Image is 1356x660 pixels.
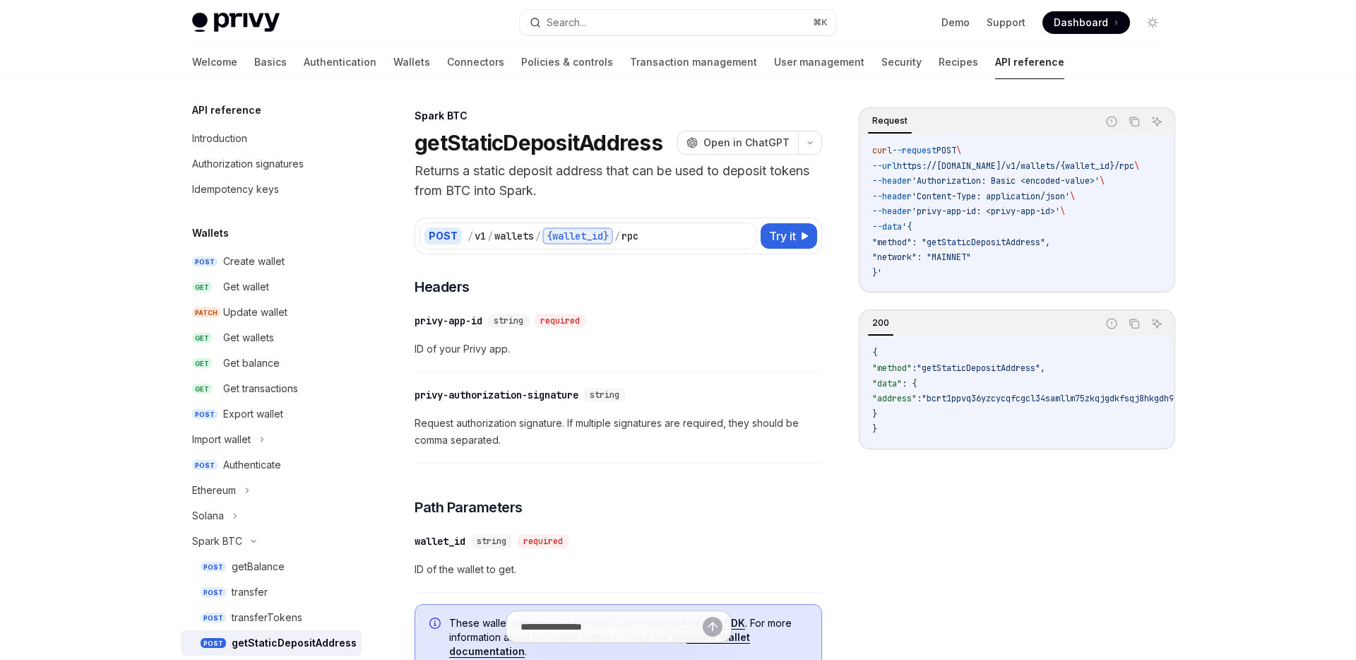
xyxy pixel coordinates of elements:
[192,102,261,119] h5: API reference
[304,45,376,79] a: Authentication
[630,45,757,79] a: Transaction management
[477,536,506,547] span: string
[181,300,362,325] a: PATCHUpdate wallet
[232,609,302,626] div: transferTokens
[181,249,362,274] a: POSTCreate wallet
[192,431,251,448] div: Import wallet
[494,315,523,326] span: string
[192,257,218,267] span: POST
[922,393,1248,404] span: "bcrt1ppvq36yzcycqfcgcl34samllm75zkqjgdkfsqj8hkgdh9pnse5czqj0zh9r"
[223,355,280,372] div: Get balance
[769,228,796,244] span: Try it
[192,507,224,524] div: Solana
[872,363,912,374] span: "method"
[1100,175,1105,187] span: \
[872,267,882,278] span: }'
[761,223,817,249] button: Try it
[415,388,578,402] div: privy-authorization-signature
[912,191,1070,202] span: 'Content-Type: application/json'
[872,145,892,156] span: curl
[917,393,922,404] span: :
[181,177,362,202] a: Idempotency keys
[912,175,1100,187] span: 'Authorization: Basic <encoded-value>'
[181,274,362,300] a: GETGet wallet
[1102,112,1121,131] button: Report incorrect code
[703,136,790,150] span: Open in ChatGPT
[872,237,1050,248] span: "method": "getStaticDepositAddress",
[1134,160,1139,172] span: \
[1125,314,1143,333] button: Copy the contents from the code block
[192,409,218,420] span: POST
[181,401,362,427] a: POSTExport wallet
[1102,314,1121,333] button: Report incorrect code
[912,363,917,374] span: :
[872,408,877,420] span: }
[181,605,362,630] a: POSTtransferTokens
[192,155,304,172] div: Authorization signatures
[535,314,585,328] div: required
[201,587,226,598] span: POST
[1040,363,1045,374] span: ,
[1054,16,1108,30] span: Dashboard
[192,130,247,147] div: Introduction
[487,229,493,243] div: /
[494,229,534,243] div: wallets
[192,533,242,550] div: Spark BTC
[447,45,504,79] a: Connectors
[939,45,978,79] a: Recipes
[1042,11,1130,34] a: Dashboard
[872,191,912,202] span: --header
[192,460,218,471] span: POST
[415,277,470,297] span: Headers
[223,304,287,321] div: Update wallet
[614,229,620,243] div: /
[518,534,569,548] div: required
[813,17,828,28] span: ⌘ K
[192,384,212,394] span: GET
[872,252,971,263] span: "network": "MAINNET"
[415,534,465,548] div: wallet_id
[415,415,822,449] span: Request authorization signature. If multiple signatures are required, they should be comma separa...
[995,45,1064,79] a: API reference
[181,350,362,376] a: GETGet balance
[192,181,279,198] div: Idempotency keys
[936,145,956,156] span: POST
[415,130,662,155] h1: getStaticDepositAddress
[192,482,236,499] div: Ethereum
[621,229,638,243] div: rpc
[232,584,268,601] div: transfer
[223,380,298,397] div: Get transactions
[181,554,362,579] a: POSTgetBalance
[181,376,362,401] a: GETGet transactions
[520,10,836,35] button: Search...⌘K
[872,378,902,389] span: "data"
[254,45,287,79] a: Basics
[192,225,229,242] h5: Wallets
[424,228,462,244] div: POST
[192,282,212,293] span: GET
[892,145,936,156] span: --request
[917,363,1040,374] span: "getStaticDepositAddress"
[902,221,912,232] span: '{
[956,145,961,156] span: \
[192,13,280,33] img: light logo
[872,393,917,404] span: "address"
[1141,11,1164,34] button: Toggle dark mode
[590,389,619,401] span: string
[987,16,1025,30] a: Support
[475,229,486,243] div: v1
[201,638,226,649] span: POST
[223,278,269,295] div: Get wallet
[941,16,970,30] a: Demo
[677,131,798,155] button: Open in ChatGPT
[872,423,877,435] span: }
[902,378,917,389] span: : {
[201,613,226,623] span: POST
[897,160,1134,172] span: https://[DOMAIN_NAME]/v1/wallets/{wallet_id}/rpc
[872,221,902,232] span: --data
[415,341,822,358] span: ID of your Privy app.
[521,45,613,79] a: Policies & controls
[542,228,613,244] div: {wallet_id}
[547,14,586,31] div: Search...
[415,497,523,517] span: Path Parameters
